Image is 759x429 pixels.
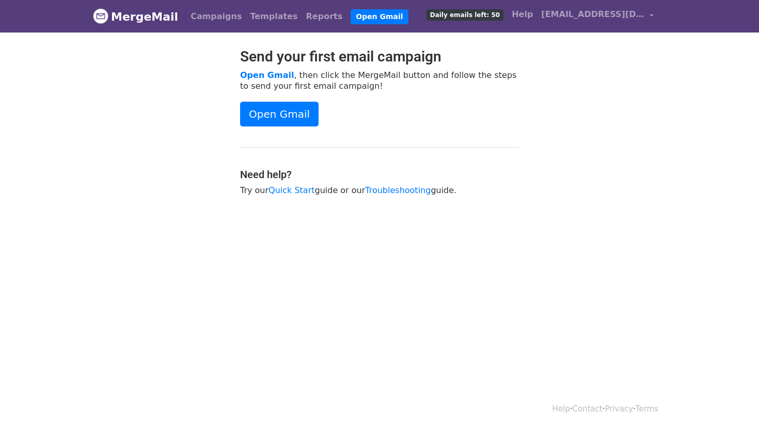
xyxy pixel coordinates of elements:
[240,185,519,196] p: Try our guide or our guide.
[636,404,658,414] a: Terms
[240,168,519,181] h4: Need help?
[426,9,503,21] span: Daily emails left: 50
[240,70,294,80] a: Open Gmail
[422,4,508,25] a: Daily emails left: 50
[573,404,603,414] a: Contact
[552,404,570,414] a: Help
[605,404,633,414] a: Privacy
[186,6,246,27] a: Campaigns
[93,6,178,27] a: MergeMail
[541,8,644,21] span: [EMAIL_ADDRESS][DOMAIN_NAME]
[240,48,519,66] h2: Send your first email campaign
[351,9,408,24] a: Open Gmail
[93,8,108,24] img: MergeMail logo
[268,185,314,195] a: Quick Start
[537,4,658,28] a: [EMAIL_ADDRESS][DOMAIN_NAME]
[240,102,319,126] a: Open Gmail
[302,6,347,27] a: Reports
[508,4,537,25] a: Help
[365,185,431,195] a: Troubleshooting
[240,70,519,91] p: , then click the MergeMail button and follow the steps to send your first email campaign!
[246,6,302,27] a: Templates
